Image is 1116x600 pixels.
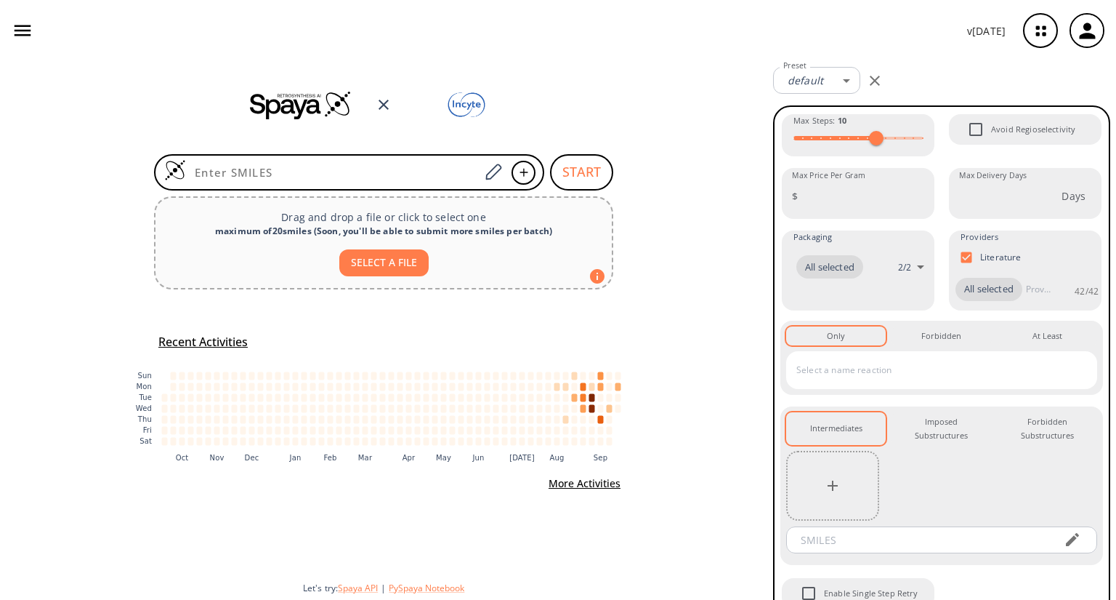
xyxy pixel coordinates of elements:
span: Providers [961,231,998,244]
p: $ [792,188,798,204]
button: More Activities [543,471,626,497]
button: Forbidden Substructures [998,412,1097,445]
h5: Recent Activities [158,335,248,350]
span: Packaging [793,231,832,244]
span: All selected [955,282,1022,297]
text: Aug [550,454,565,462]
text: Oct [176,454,189,462]
input: Select a name reaction [793,359,1069,382]
img: Team logo [416,89,517,121]
text: Sep [594,454,607,462]
span: Avoid Regioselectivity [991,123,1075,136]
text: Mar [358,454,373,462]
input: Provider name [1022,278,1054,301]
button: START [550,154,613,191]
text: Mon [136,383,152,391]
text: Fri [143,426,152,434]
span: Max Steps : [793,114,846,127]
div: At Least [1032,329,1062,343]
img: Logo Spaya [164,159,186,181]
button: Only [786,327,886,345]
p: Literature [980,251,1022,263]
text: Apr [403,454,416,462]
input: Enter SMILES [186,165,480,180]
label: Max Price Per Gram [792,170,865,181]
div: Imposed Substructures [903,415,979,442]
text: Jun [472,454,484,462]
em: default [788,73,823,87]
button: Spaya API [338,582,378,594]
text: Dec [245,454,259,462]
span: Enable Single Step Retry [824,587,918,600]
span: | [378,582,389,594]
label: Max Delivery Days [959,170,1027,181]
div: Let's try: [303,582,761,594]
text: Feb [323,454,336,462]
label: Preset [783,60,806,71]
g: y-axis tick label [136,372,152,445]
g: x-axis tick label [176,454,608,462]
button: At Least [998,327,1097,345]
button: PySpaya Notebook [389,582,464,594]
div: Forbidden [921,329,961,343]
button: Imposed Substructures [891,412,991,445]
g: cell [162,372,621,445]
strong: 10 [838,115,846,126]
button: Recent Activities [153,330,254,354]
text: May [436,454,451,462]
text: Jan [289,454,302,462]
text: Sat [139,437,152,445]
p: Drag and drop a file or click to select one [167,209,600,225]
text: Thu [137,415,152,423]
div: Intermediates [810,422,862,435]
text: Wed [136,404,152,412]
input: SMILES [790,527,1052,553]
button: Forbidden [891,327,991,345]
button: Intermediates [786,412,886,445]
text: Sun [138,372,152,380]
text: Tue [138,393,152,401]
text: Nov [210,454,225,462]
span: All selected [796,260,863,275]
p: 2 / 2 [898,261,911,273]
text: [DATE] [509,454,535,462]
div: maximum of 20 smiles ( Soon, you'll be able to submit more smiles per batch ) [167,225,600,238]
img: Spaya logo [250,90,352,119]
p: 42 / 42 [1075,285,1099,297]
span: Avoid Regioselectivity [961,114,991,145]
p: Days [1062,188,1085,204]
button: SELECT A FILE [339,249,429,276]
div: Forbidden Substructures [1009,415,1085,442]
p: v [DATE] [967,23,1006,39]
div: Only [827,329,845,343]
